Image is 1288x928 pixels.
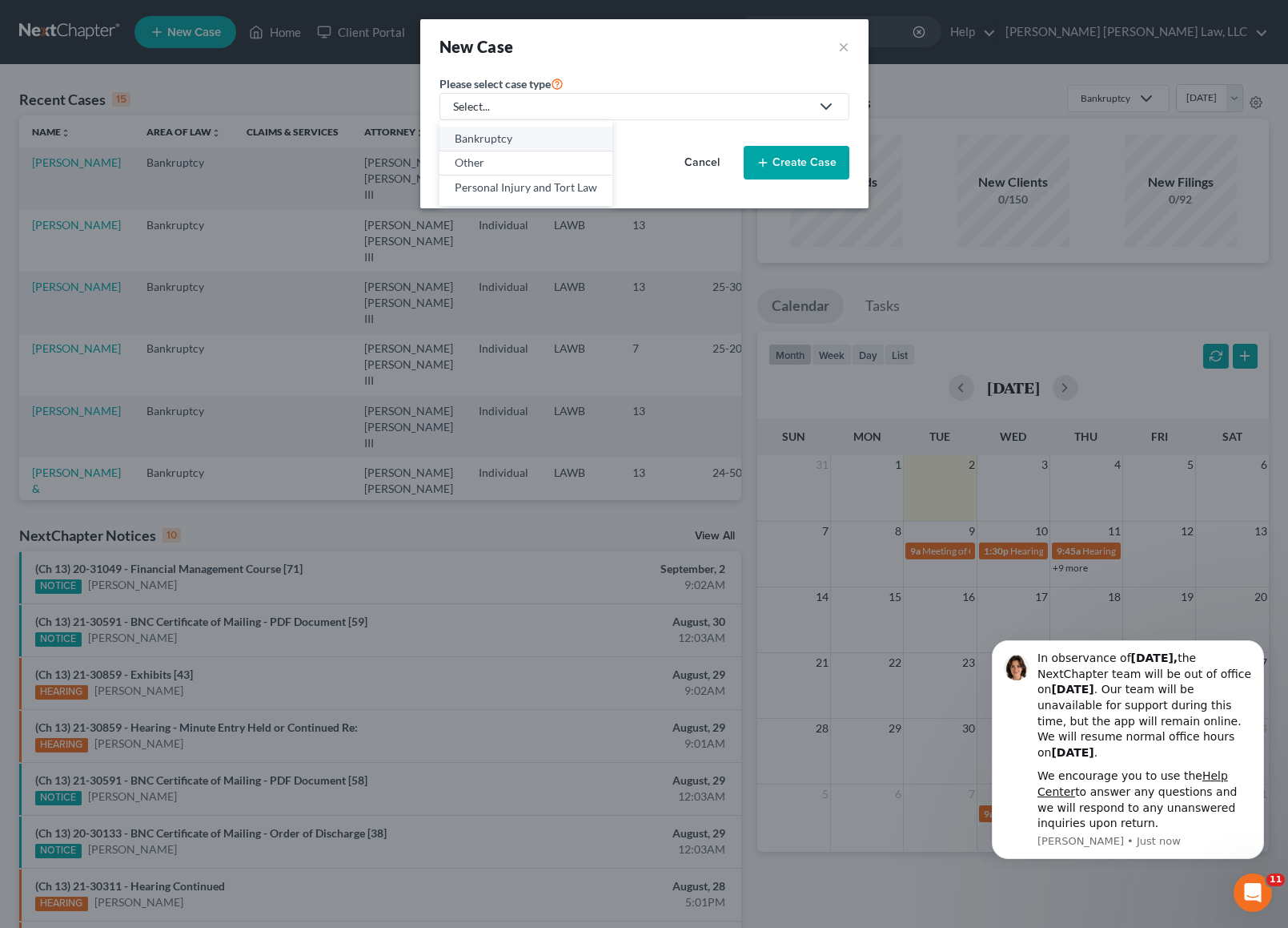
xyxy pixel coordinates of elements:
div: Other [455,155,597,171]
div: Select... [453,99,810,115]
iframe: Intercom notifications message [968,626,1288,869]
span: 11 [1266,874,1285,886]
div: Personal Injury and Tort Law [455,180,597,196]
button: Create Case [744,146,849,180]
strong: New Case [439,37,514,56]
div: Bankruptcy [455,131,597,147]
a: Other [439,151,612,176]
button: Cancel [667,147,737,179]
iframe: Intercom live chat [1234,874,1272,912]
button: × [838,35,849,58]
a: Personal Injury and Tort Law [439,176,612,200]
a: Bankruptcy [439,127,612,151]
span: Please select case type [439,77,551,91]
